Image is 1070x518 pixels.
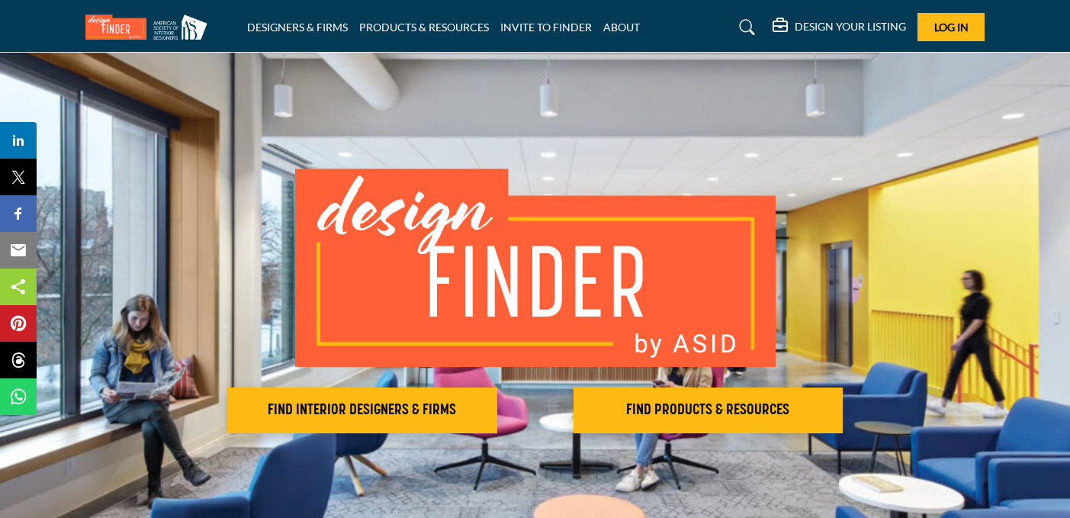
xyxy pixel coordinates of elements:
a: Search [725,15,765,40]
button: FIND PRODUCTS & RESOURCES [574,388,843,433]
a: PRODUCTS & RESOURCES [359,21,489,34]
h2: FIND INTERIOR DESIGNERS & FIRMS [232,401,493,420]
a: ABOUT [603,21,640,34]
img: image [295,169,776,367]
button: Log In [917,13,985,41]
h2: FIND PRODUCTS & RESOURCES [578,401,839,420]
img: Site Logo [85,14,215,40]
span: Log In [934,21,969,34]
div: DESIGN YOUR LISTING [773,18,906,37]
a: DESIGNERS & FIRMS [247,21,348,34]
h5: DESIGN YOUR LISTING [795,20,906,34]
a: INVITE TO FINDER [500,21,592,34]
button: FIND INTERIOR DESIGNERS & FIRMS [227,388,497,433]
